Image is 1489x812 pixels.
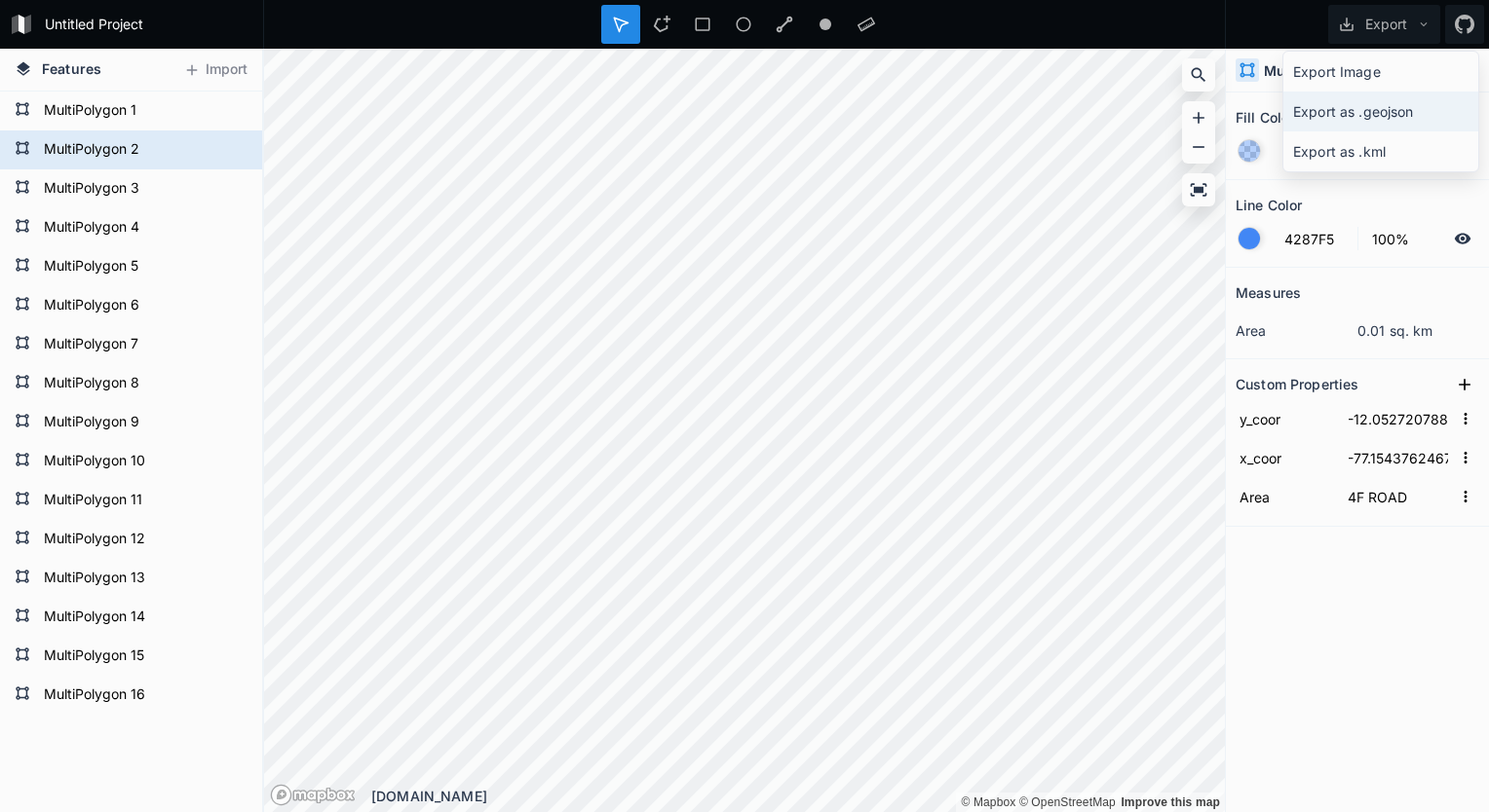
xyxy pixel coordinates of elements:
div: Export as .geojson [1283,92,1478,131]
input: Name [1236,404,1334,433]
h2: Fill Color [1236,102,1294,132]
a: Mapbox [961,795,1015,809]
button: Import [173,55,257,86]
input: Empty [1344,482,1452,511]
div: Export Image [1283,52,1478,92]
input: Empty [1344,404,1452,433]
h4: MultiPolygon 2 [1264,60,1368,81]
h2: Custom Properties [1236,369,1358,399]
button: Export [1328,5,1440,44]
div: [DOMAIN_NAME] [371,786,1225,806]
a: Mapbox logo [270,784,356,806]
a: OpenStreetMap [1019,795,1116,809]
h2: Line Color [1236,190,1302,220]
dd: 0.01 sq. km [1357,320,1479,341]
input: Name [1236,482,1334,511]
div: Export as .kml [1283,131,1478,171]
input: Empty [1344,443,1452,472]
input: Name [1236,443,1334,472]
a: Map feedback [1121,795,1220,809]
span: Features [42,58,101,79]
h2: Measures [1236,277,1301,308]
dt: area [1236,320,1357,341]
